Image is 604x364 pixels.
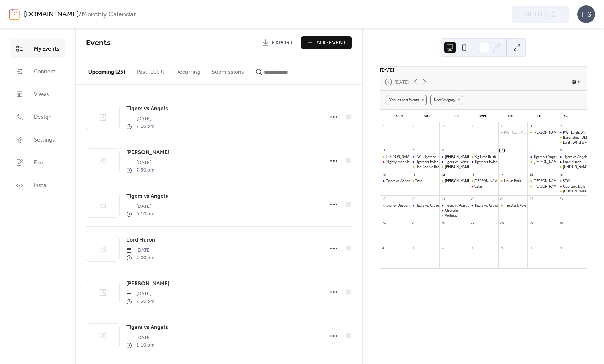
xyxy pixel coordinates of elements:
[126,123,154,130] span: 7:10 pm
[441,197,445,201] div: 19
[380,67,587,73] div: [DATE]
[439,179,469,183] div: Rod Stewart
[563,164,589,169] div: [PERSON_NAME]
[470,148,474,153] div: 6
[441,124,445,128] div: 29
[563,154,588,159] div: Tigers vs Angels
[500,197,504,201] div: 21
[126,105,168,113] span: Tigers vs Angels
[559,246,563,250] div: 6
[415,164,448,169] div: The Doobie Brothers
[126,115,154,123] span: [DATE]
[474,184,482,189] div: Cake
[126,279,169,289] a: [PERSON_NAME]
[534,130,560,135] div: [PERSON_NAME]
[557,164,587,169] div: Nelly
[34,159,47,167] span: Form
[557,130,587,135] div: PW - Earth, Wind & Fire
[445,208,458,213] div: Chevelle
[380,154,410,159] div: Katy Perry
[439,159,469,164] div: Tigers vs Twins
[441,173,445,177] div: 12
[126,280,169,288] span: [PERSON_NAME]
[469,154,498,159] div: Big Time Rush
[442,110,469,122] div: Tue
[445,154,471,159] div: [PERSON_NAME]
[500,221,504,226] div: 28
[559,173,563,177] div: 16
[474,159,498,164] div: Tigers vs Twins
[563,179,571,183] div: STYX
[559,221,563,226] div: 30
[382,197,386,201] div: 17
[500,173,504,177] div: 14
[557,184,587,189] div: Goo Goo Dolls
[557,135,587,140] div: Barenaked Ladies
[316,39,346,47] span: Add Event
[382,124,386,128] div: 27
[411,246,416,250] div: 1
[126,342,154,349] span: 1:10 pm
[498,203,528,208] div: The Black Keys
[386,110,414,122] div: Sun
[34,68,56,76] span: Connect
[126,323,168,332] span: Tigers vs Angels
[469,110,497,122] div: Wed
[534,159,560,164] div: [PERSON_NAME]
[563,184,586,189] div: Goo Goo Dolls
[439,164,469,169] div: Rufus Du Sol
[439,154,469,159] div: PW - Rufus Du Sol
[559,197,563,201] div: 23
[414,110,441,122] div: Mon
[126,210,154,218] span: 6:10 pm
[386,159,410,164] div: Slightly Stoopid
[529,246,534,250] div: 5
[500,148,504,153] div: 7
[126,159,154,167] span: [DATE]
[11,153,65,172] a: Form
[126,254,154,262] span: 7:00 pm
[445,159,468,164] div: Tigers vs Twins
[470,246,474,250] div: 3
[410,203,439,208] div: Tigers vs Astros
[527,184,557,189] div: Shane Gillis
[557,154,587,159] div: Tigers vs Angels
[527,179,557,183] div: Little Big Town
[380,203,410,208] div: Disney Descendants - Zombies
[382,246,386,250] div: 31
[557,140,587,145] div: Earth, Wind & Fire
[470,197,474,201] div: 20
[24,8,79,21] a: [DOMAIN_NAME]
[411,197,416,201] div: 18
[500,246,504,250] div: 4
[170,57,206,84] button: Recurring
[411,124,416,128] div: 28
[534,179,560,183] div: [PERSON_NAME]
[126,247,154,254] span: [DATE]
[9,9,20,20] img: logo
[439,203,469,208] div: Tigers vs Astros
[126,167,154,174] span: 7:30 pm
[470,124,474,128] div: 30
[126,148,169,157] span: [PERSON_NAME]
[34,113,52,122] span: Design
[382,221,386,226] div: 24
[497,110,525,122] div: Thu
[410,159,439,164] div: Tigers vs Twins
[534,184,560,189] div: [PERSON_NAME]
[301,36,352,49] a: Add Event
[474,203,499,208] div: Tigers vs Astros
[415,179,422,183] div: Toto
[411,148,416,153] div: 4
[34,136,55,144] span: Settings
[529,221,534,226] div: 29
[386,154,412,159] div: [PERSON_NAME]
[34,45,59,53] span: My Events
[126,203,154,210] span: [DATE]
[469,184,498,189] div: Cake
[11,176,65,195] a: Install
[126,104,168,114] a: Tigers vs Angels
[498,179,528,183] div: Linkin Park
[131,57,170,84] button: Past (100+)
[79,8,82,21] b: /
